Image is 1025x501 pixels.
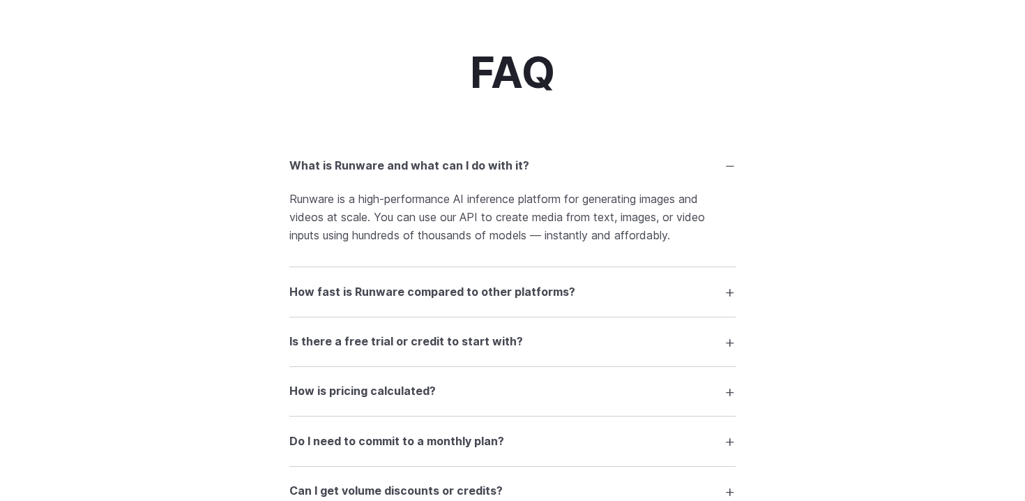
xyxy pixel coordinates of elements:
[289,329,736,355] summary: Is there a free trial or credit to start with?
[289,378,736,405] summary: How is pricing calculated?
[289,190,736,244] p: Runware is a high-performance AI inference platform for generating images and videos at scale. Yo...
[289,433,504,451] h3: Do I need to commit to a monthly plan?
[289,278,736,305] summary: How fast is Runware compared to other platforms?
[289,428,736,454] summary: Do I need to commit to a monthly plan?
[289,153,736,179] summary: What is Runware and what can I do with it?
[289,283,575,301] h3: How fast is Runware compared to other platforms?
[289,333,523,351] h3: Is there a free trial or credit to start with?
[289,157,529,175] h3: What is Runware and what can I do with it?
[289,482,503,500] h3: Can I get volume discounts or credits?
[289,382,436,401] h3: How is pricing calculated?
[470,50,555,97] h2: FAQ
